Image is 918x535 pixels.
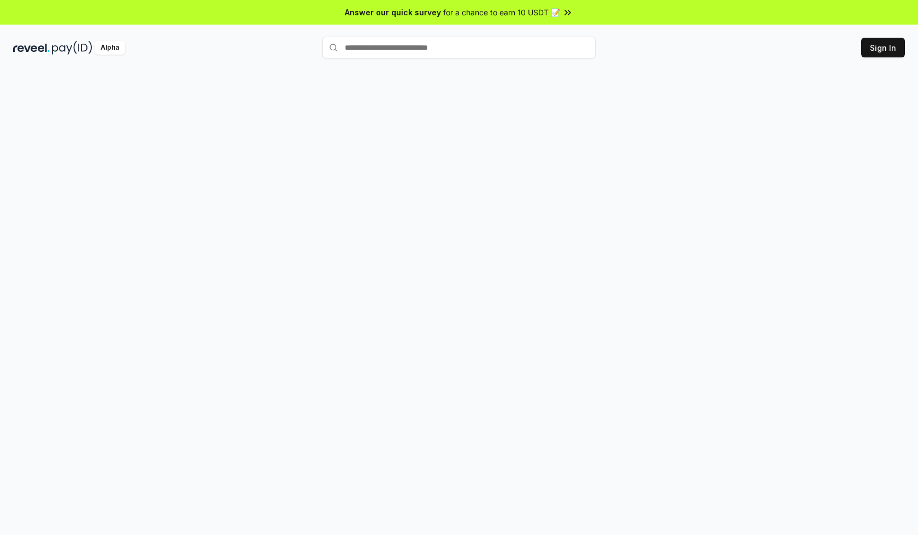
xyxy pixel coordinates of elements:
[52,41,92,55] img: pay_id
[443,7,560,18] span: for a chance to earn 10 USDT 📝
[13,41,50,55] img: reveel_dark
[95,41,125,55] div: Alpha
[345,7,441,18] span: Answer our quick survey
[861,38,905,57] button: Sign In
